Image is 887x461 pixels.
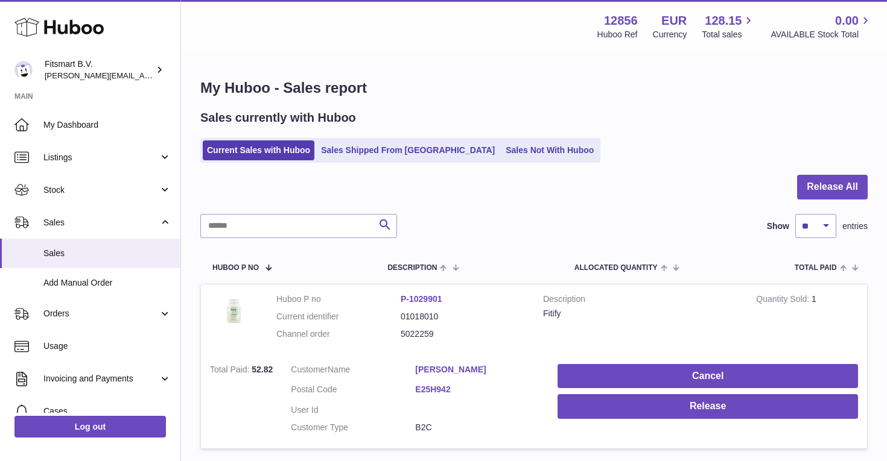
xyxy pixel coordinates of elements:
[756,294,812,307] strong: Quantity Sold
[14,61,33,79] img: jonathan@leaderoo.com
[14,416,166,437] a: Log out
[210,365,252,377] strong: Total Paid
[43,184,159,196] span: Stock
[210,293,258,328] img: 128561739542540.png
[43,406,171,417] span: Cases
[702,13,755,40] a: 128.15 Total sales
[415,364,539,375] a: [PERSON_NAME]
[795,264,837,272] span: Total paid
[661,13,687,29] strong: EUR
[291,404,415,416] dt: User Id
[252,365,273,374] span: 52.82
[558,394,858,419] button: Release
[574,264,658,272] span: ALLOCATED Quantity
[771,13,873,40] a: 0.00 AVAILABLE Stock Total
[200,78,868,98] h1: My Huboo - Sales report
[43,217,159,228] span: Sales
[702,29,755,40] span: Total sales
[842,221,868,232] span: entries
[291,364,415,378] dt: Name
[401,328,525,340] dd: 5022259
[43,152,159,163] span: Listings
[771,29,873,40] span: AVAILABLE Stock Total
[291,384,415,398] dt: Postal Code
[747,284,867,355] td: 1
[291,422,415,433] dt: Customer Type
[291,365,328,374] span: Customer
[200,110,356,126] h2: Sales currently with Huboo
[43,277,171,289] span: Add Manual Order
[276,311,401,322] dt: Current identifier
[415,422,539,433] dd: B2C
[401,294,442,304] a: P-1029901
[276,328,401,340] dt: Channel order
[705,13,742,29] span: 128.15
[558,364,858,389] button: Cancel
[212,264,259,272] span: Huboo P no
[45,71,242,80] span: [PERSON_NAME][EMAIL_ADDRESS][DOMAIN_NAME]
[317,140,499,160] a: Sales Shipped From [GEOGRAPHIC_DATA]
[43,248,171,259] span: Sales
[543,293,738,308] strong: Description
[43,308,159,319] span: Orders
[543,308,738,319] div: Fitify
[604,13,638,29] strong: 12856
[401,311,525,322] dd: 01018010
[653,29,687,40] div: Currency
[501,140,598,160] a: Sales Not With Huboo
[415,384,539,395] a: E25H942
[797,175,868,199] button: Release All
[43,340,171,352] span: Usage
[597,29,638,40] div: Huboo Ref
[767,221,789,232] label: Show
[387,264,437,272] span: Description
[43,373,159,384] span: Invoicing and Payments
[43,119,171,131] span: My Dashboard
[835,13,859,29] span: 0.00
[276,293,401,305] dt: Huboo P no
[45,58,153,81] div: Fitsmart B.V.
[203,140,314,160] a: Current Sales with Huboo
